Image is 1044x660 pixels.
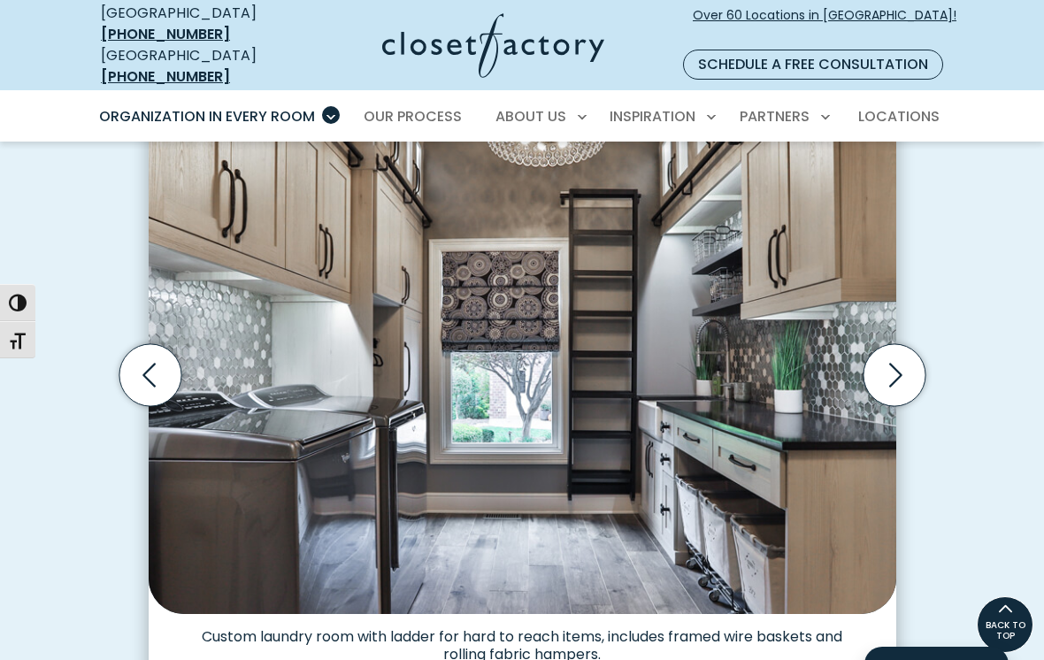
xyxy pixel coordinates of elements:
[610,106,695,127] span: Inspiration
[99,106,315,127] span: Organization in Every Room
[101,66,230,87] a: [PHONE_NUMBER]
[101,24,230,44] a: [PHONE_NUMBER]
[977,596,1033,653] a: BACK TO TOP
[858,106,940,127] span: Locations
[495,106,566,127] span: About Us
[382,13,604,78] img: Closet Factory Logo
[101,3,294,45] div: [GEOGRAPHIC_DATA]
[856,337,933,413] button: Next slide
[740,106,810,127] span: Partners
[149,88,896,614] img: Custom laundry room with ladder for high reach items and fabric rolling laundry bins
[112,337,188,413] button: Previous slide
[87,92,957,142] nav: Primary Menu
[693,6,956,43] span: Over 60 Locations in [GEOGRAPHIC_DATA]!
[364,106,462,127] span: Our Process
[978,620,1032,641] span: BACK TO TOP
[101,45,294,88] div: [GEOGRAPHIC_DATA]
[683,50,943,80] a: Schedule a Free Consultation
